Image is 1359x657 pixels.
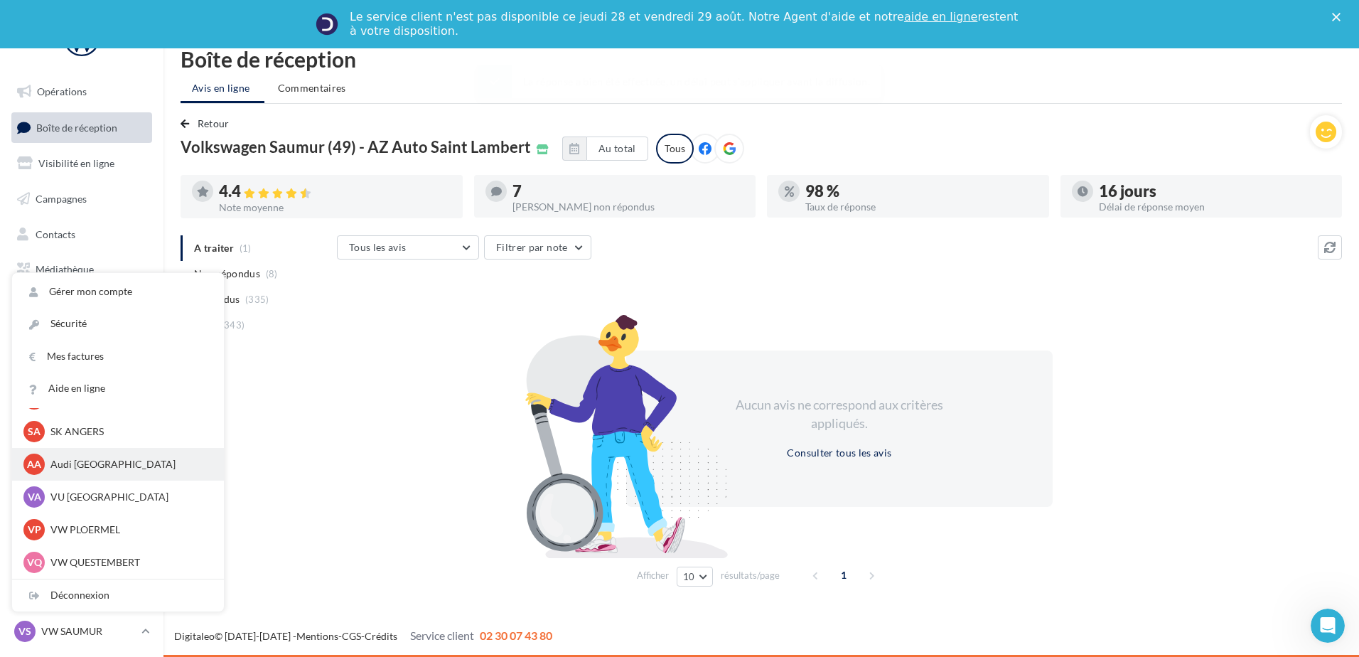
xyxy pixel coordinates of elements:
div: Délai de réponse moyen [1099,202,1331,212]
span: 02 30 07 43 80 [480,629,552,642]
button: Filtrer par note [484,235,591,260]
span: VA [28,490,41,504]
span: VP [28,523,41,537]
span: Commentaires [278,81,346,95]
a: Boîte de réception [9,112,155,143]
div: La réponse a bien été effectuée, un délai peut s’appliquer avant la diffusion. [478,65,881,98]
div: 4.4 [219,183,451,200]
a: Opérations [9,77,155,107]
span: SA [28,424,41,439]
a: Crédits [365,630,397,642]
span: (8) [266,268,278,279]
a: Campagnes DataOnDemand [9,373,155,415]
div: 7 [512,183,745,199]
span: 10 [683,571,695,582]
span: Tous les avis [349,241,407,253]
a: Campagnes [9,184,155,214]
span: Non répondus [194,267,260,281]
p: Audi [GEOGRAPHIC_DATA] [50,457,207,471]
span: Boîte de réception [36,121,117,133]
div: Tous [656,134,694,164]
a: Médiathèque [9,255,155,284]
span: Retour [198,117,230,129]
span: (343) [221,319,245,331]
button: Tous les avis [337,235,479,260]
span: Médiathèque [36,263,94,275]
a: Sécurité [12,308,224,340]
button: 10 [677,567,713,587]
div: Fermer [1332,13,1346,21]
span: Campagnes [36,193,87,205]
a: Mes factures [12,341,224,373]
span: Opérations [37,85,87,97]
a: Calendrier [9,290,155,320]
p: VW SAUMUR [41,624,136,639]
button: Consulter tous les avis [781,444,897,461]
p: SK ANGERS [50,424,207,439]
span: Afficher [637,569,669,582]
a: PLV et print personnalisable [9,326,155,368]
a: Aide en ligne [12,373,224,405]
span: Contacts [36,228,75,240]
a: Mentions [296,630,338,642]
div: 16 jours [1099,183,1331,199]
span: 1 [832,564,855,587]
p: VW QUESTEMBERT [50,555,207,570]
div: [PERSON_NAME] non répondus [512,202,745,212]
div: Boîte de réception [181,48,1342,70]
button: Au total [586,137,648,161]
a: Contacts [9,220,155,250]
a: aide en ligne [904,10,977,23]
img: Profile image for Service-Client [316,13,338,36]
a: Gérer mon compte [12,276,224,308]
span: Service client [410,629,474,642]
p: VW PLOERMEL [50,523,207,537]
div: Taux de réponse [805,202,1038,212]
a: Visibilité en ligne [9,149,155,178]
span: (335) [245,294,269,305]
a: Digitaleo [174,630,215,642]
div: 98 % [805,183,1038,199]
span: © [DATE]-[DATE] - - - [174,630,552,642]
span: Visibilité en ligne [38,157,114,169]
div: Déconnexion [12,579,224,611]
iframe: Intercom live chat [1311,609,1345,643]
div: Le service client n'est pas disponible ce jeudi 28 et vendredi 29 août. Notre Agent d'aide et not... [350,10,1021,38]
button: Au total [562,137,648,161]
a: VS VW SAUMUR [11,618,152,645]
span: VQ [27,555,42,570]
span: résultats/page [721,569,780,582]
a: CGS [342,630,361,642]
span: AA [27,457,41,471]
button: Retour [181,115,235,132]
p: VU [GEOGRAPHIC_DATA] [50,490,207,504]
span: VS [18,624,31,639]
span: Volkswagen Saumur (49) - AZ Auto Saint Lambert [181,139,531,155]
div: Aucun avis ne correspond aux critères appliqués. [717,396,962,432]
div: Note moyenne [219,203,451,213]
